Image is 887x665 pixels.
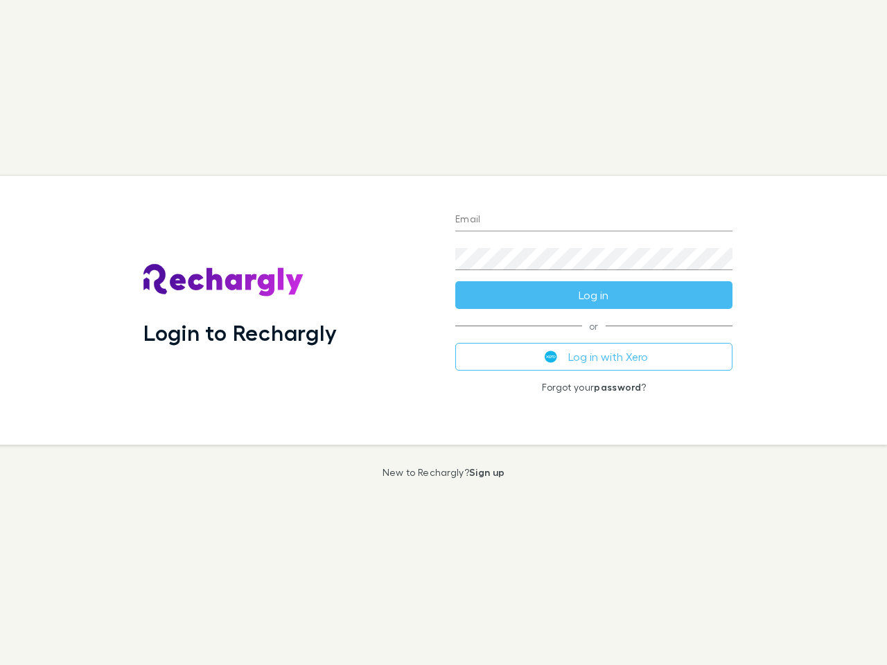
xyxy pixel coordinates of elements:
a: password [594,381,641,393]
button: Log in with Xero [455,343,732,371]
p: Forgot your ? [455,382,732,393]
button: Log in [455,281,732,309]
a: Sign up [469,466,504,478]
h1: Login to Rechargly [143,319,337,346]
img: Rechargly's Logo [143,264,304,297]
p: New to Rechargly? [383,467,505,478]
img: Xero's logo [545,351,557,363]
